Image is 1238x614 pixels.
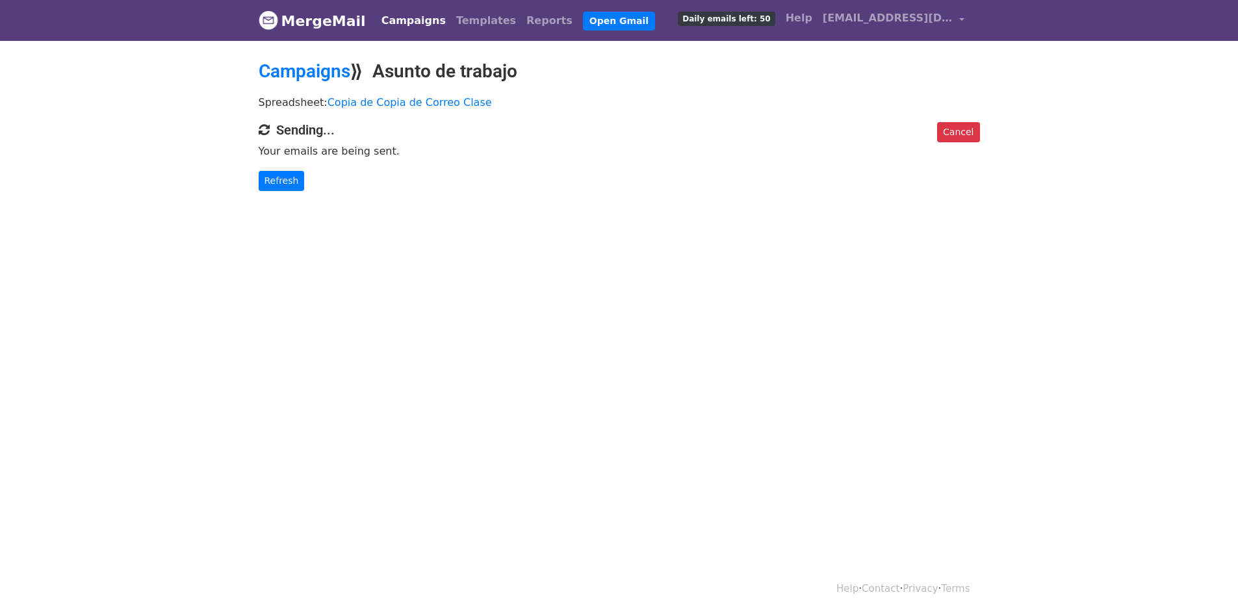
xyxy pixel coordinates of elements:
a: [EMAIL_ADDRESS][DOMAIN_NAME] [818,5,970,36]
a: Open Gmail [583,12,655,31]
h2: ⟫ Asunto de trabajo [259,60,980,83]
a: Reports [521,8,578,34]
a: Cancel [937,122,979,142]
h4: Sending... [259,122,980,138]
a: Help [836,583,858,595]
p: Spreadsheet: [259,96,980,109]
span: [EMAIL_ADDRESS][DOMAIN_NAME] [823,10,953,26]
p: Your emails are being sent. [259,144,980,158]
a: Campaigns [259,60,350,82]
a: Copia de Copia de Correo Clase [328,96,492,109]
a: Templates [451,8,521,34]
a: Contact [862,583,899,595]
a: Campaigns [376,8,451,34]
a: Daily emails left: 50 [673,5,780,31]
a: Refresh [259,171,305,191]
a: Help [780,5,818,31]
img: MergeMail logo [259,10,278,30]
a: Privacy [903,583,938,595]
a: MergeMail [259,7,366,34]
span: Daily emails left: 50 [678,12,775,26]
a: Terms [941,583,970,595]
